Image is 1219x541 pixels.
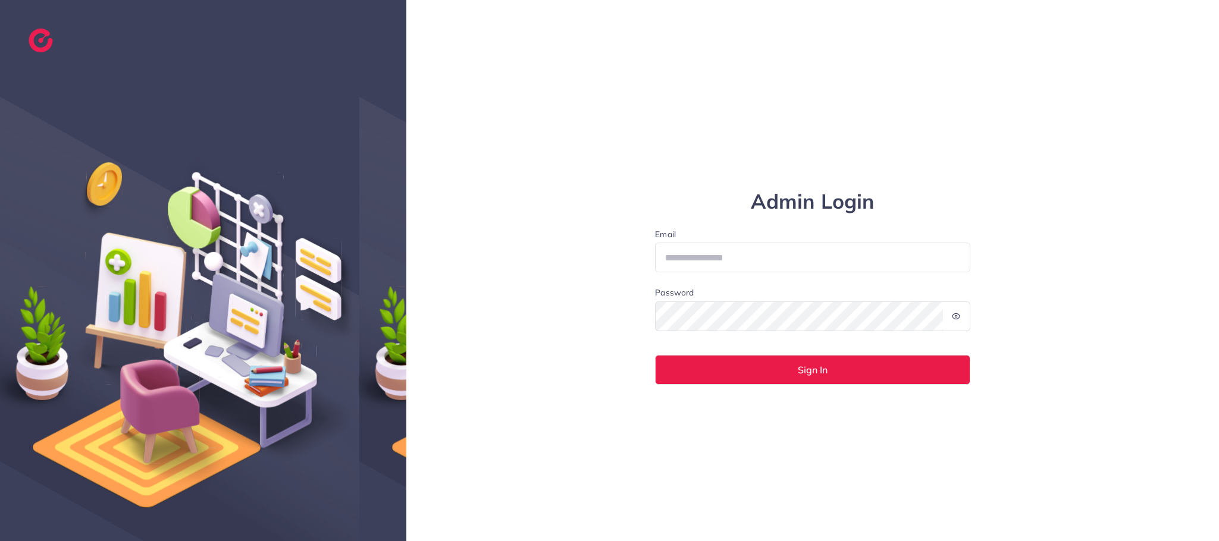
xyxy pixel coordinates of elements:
[655,228,970,240] label: Email
[798,365,828,375] span: Sign In
[29,29,53,52] img: logo
[655,355,970,385] button: Sign In
[655,190,970,214] h1: Admin Login
[655,287,694,298] label: Password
